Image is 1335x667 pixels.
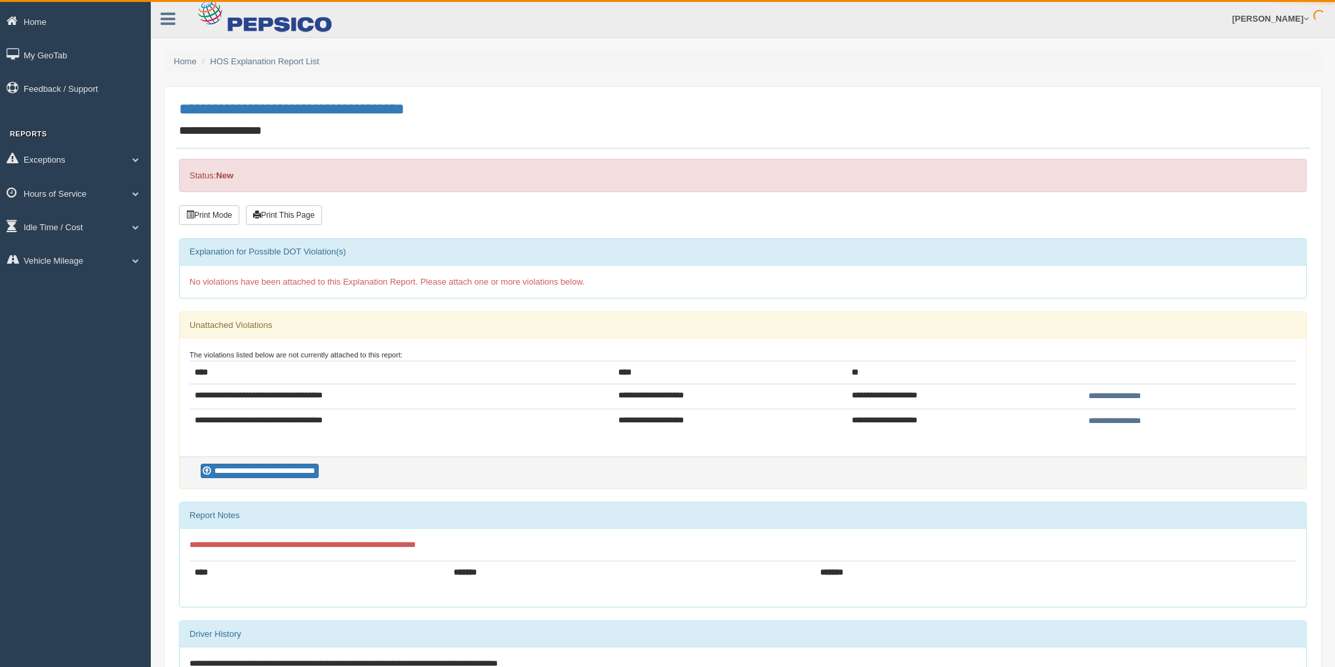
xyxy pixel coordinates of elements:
button: Print Mode [179,205,239,225]
div: Report Notes [180,502,1306,529]
a: HOS Explanation Report List [210,56,319,66]
div: Unattached Violations [180,312,1306,338]
strong: New [216,171,233,180]
div: Explanation for Possible DOT Violation(s) [180,239,1306,265]
div: Driver History [180,621,1306,647]
button: Print This Page [246,205,322,225]
small: The violations listed below are not currently attached to this report: [189,351,403,359]
a: Home [174,56,197,66]
span: No violations have been attached to this Explanation Report. Please attach one or more violations... [189,277,585,287]
div: Status: [179,159,1307,192]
